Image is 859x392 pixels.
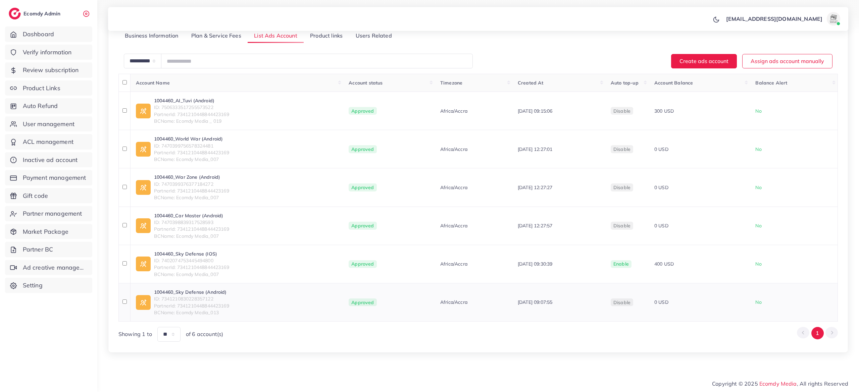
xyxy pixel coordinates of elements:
span: Dashboard [23,30,54,39]
span: Approved [349,107,376,115]
img: ic-ad-info.7fc67b75.svg [136,257,151,271]
span: Africa/Accra [440,299,467,305]
button: Assign ads account manually [742,54,832,68]
span: Account Balance [654,80,693,86]
span: Approved [349,260,376,268]
span: PartnerId: 7341210448844423169 [154,264,229,271]
span: Account status [349,80,383,86]
span: Partner management [23,209,82,218]
span: of 6 account(s) [186,330,223,338]
span: Verify information [23,48,72,57]
a: Dashboard [5,26,92,42]
img: logo [9,8,21,19]
span: PartnerId: 7341210448844423169 [154,187,229,194]
span: Partner BC [23,245,53,254]
span: ID: 7470399376377184272 [154,181,229,187]
a: Ad creative management [5,260,92,275]
span: Showing 1 to [118,330,152,338]
span: Africa/Accra [440,184,467,191]
span: Auto top-up [611,80,639,86]
span: ID: 7470398839317528593 [154,219,229,226]
span: [DATE] 09:30:39 [518,261,552,267]
a: 1004460_Sky Defense (Android) [154,289,229,295]
a: Setting [5,278,92,293]
ul: Pagination [797,327,838,339]
span: Approved [349,145,376,153]
img: ic-ad-info.7fc67b75.svg [136,142,151,157]
span: No [755,223,761,229]
span: No [755,146,761,152]
a: Payment management [5,170,92,185]
span: enable [613,261,629,267]
span: disable [613,184,630,190]
a: Product links [304,29,349,43]
a: 1004460_World War (Android) [154,135,229,142]
span: Gift code [23,191,48,200]
span: ID: 7402074753445494800 [154,257,229,264]
span: BCName: Ecomdy Media _ 019 [154,118,229,124]
a: Ecomdy Media [759,380,797,387]
span: [DATE] 09:15:06 [518,108,552,114]
p: [EMAIL_ADDRESS][DOMAIN_NAME] [726,15,822,23]
span: [DATE] 12:27:01 [518,146,552,152]
a: Market Package [5,224,92,239]
span: 400 USD [654,261,674,267]
a: Business Information [118,29,185,43]
a: Partner management [5,206,92,221]
span: ID: 7341210830228357122 [154,295,229,302]
span: BCName: Ecomdy Media_007 [154,233,229,239]
a: User management [5,116,92,132]
span: 0 USD [654,184,668,190]
a: Product Links [5,80,92,96]
span: No [755,299,761,305]
span: Ad creative management [23,263,87,272]
span: Africa/Accra [440,108,467,114]
span: BCName: Ecomdy Media_007 [154,156,229,163]
span: Copyright © 2025 [712,380,848,388]
img: ic-ad-info.7fc67b75.svg [136,104,151,118]
span: disable [613,299,630,305]
span: ACL management [23,137,73,146]
span: Balance Alert [755,80,787,86]
span: ID: 7470399756578324481 [154,143,229,149]
span: 300 USD [654,108,674,114]
span: BCName: Ecomdy Media_007 [154,271,229,278]
span: BCName: Ecomdy Media_013 [154,309,229,316]
span: Approved [349,298,376,306]
span: disable [613,146,630,152]
img: avatar [827,12,840,25]
a: Verify information [5,45,92,60]
span: No [755,184,761,190]
button: Create ads account [671,54,737,68]
span: , All rights Reserved [797,380,848,388]
span: Approved [349,183,376,191]
a: Auto Refund [5,98,92,114]
a: 1004460_War Zone (Android) [154,174,229,180]
span: No [755,108,761,114]
span: PartnerId: 7341210448844423169 [154,149,229,156]
span: Payment management [23,173,86,182]
img: ic-ad-info.7fc67b75.svg [136,218,151,233]
span: disable [613,223,630,229]
img: ic-ad-info.7fc67b75.svg [136,295,151,310]
span: User management [23,120,74,128]
span: PartnerId: 7341210448844423169 [154,226,229,232]
a: Gift code [5,188,92,204]
span: Market Package [23,227,68,236]
span: [DATE] 12:27:57 [518,223,552,229]
span: Setting [23,281,43,290]
span: Approved [349,222,376,230]
span: PartnerId: 7341210448844423169 [154,111,229,118]
a: Review subscription [5,62,92,78]
span: Africa/Accra [440,146,467,153]
span: PartnerId: 7341210448844423169 [154,302,229,309]
a: [EMAIL_ADDRESS][DOMAIN_NAME]avatar [722,12,843,25]
a: Users Related [349,29,398,43]
span: Timezone [440,80,462,86]
a: List Ads Account [248,29,304,43]
span: [DATE] 12:27:27 [518,184,552,190]
a: 1004460_Car Master (Android) [154,212,229,219]
a: ACL management [5,134,92,150]
span: 0 USD [654,299,668,305]
span: BCName: Ecomdy Media_007 [154,194,229,201]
